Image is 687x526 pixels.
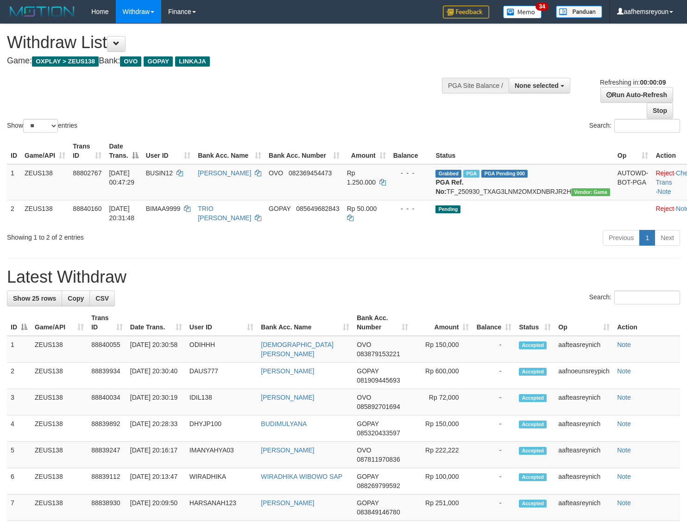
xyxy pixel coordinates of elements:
th: ID: activate to sort column descending [7,309,31,336]
td: [DATE] 20:28:33 [126,415,186,442]
a: Reject [655,205,674,212]
span: GOPAY [357,473,378,480]
td: WIRADHIKA [186,468,257,495]
th: Balance [390,138,432,164]
td: aafteasreynich [555,336,613,363]
a: [PERSON_NAME] [261,446,314,454]
td: ZEUS138 [31,336,88,363]
th: Date Trans.: activate to sort column descending [105,138,142,164]
a: Note [617,367,631,375]
h1: Latest Withdraw [7,268,680,286]
img: MOTION_logo.png [7,5,77,19]
td: Rp 222,222 [412,442,473,468]
div: - - - [393,168,429,178]
td: ZEUS138 [31,495,88,521]
span: GOPAY [357,420,378,427]
td: 88839892 [88,415,126,442]
td: 88840055 [88,336,126,363]
span: 88802767 [73,169,101,177]
span: LINKAJA [175,56,210,67]
span: None selected [515,82,559,89]
td: Rp 600,000 [412,363,473,389]
a: Copy [62,291,90,306]
td: AUTOWD-BOT-PGA [614,164,652,200]
td: ZEUS138 [31,442,88,468]
a: Reject [655,169,674,177]
span: Copy 083849146780 to clipboard [357,508,400,516]
span: Pending [435,205,460,213]
a: [PERSON_NAME] [261,499,314,507]
th: Amount: activate to sort column ascending [412,309,473,336]
span: GOPAY [357,499,378,507]
span: Accepted [519,341,547,349]
span: Copy [68,295,84,302]
th: Bank Acc. Name: activate to sort column ascending [257,309,353,336]
a: TRIO [PERSON_NAME] [198,205,251,222]
td: aafteasreynich [555,442,613,468]
a: Note [617,499,631,507]
span: 34 [536,2,548,11]
td: ODIHHH [186,336,257,363]
td: IMANYAHYA03 [186,442,257,468]
label: Show entries [7,119,77,133]
span: OVO [269,169,283,177]
a: BUDIMULYANA [261,420,307,427]
td: 88839112 [88,468,126,495]
a: Note [617,473,631,480]
td: TF_250930_TXAG3LNM2OMXDNBRJR2H [432,164,613,200]
span: Copy 087811970836 to clipboard [357,456,400,463]
a: Previous [603,230,640,246]
span: Copy 085892701694 to clipboard [357,403,400,410]
td: 5 [7,442,31,468]
span: BUSIN12 [146,169,173,177]
td: - [473,389,515,415]
td: aafteasreynich [555,415,613,442]
img: panduan.png [556,6,602,18]
td: - [473,495,515,521]
td: ZEUS138 [21,164,69,200]
td: [DATE] 20:30:58 [126,336,186,363]
a: Note [617,394,631,401]
span: Rp 50.000 [347,205,377,212]
td: 4 [7,415,31,442]
span: Copy 082369454473 to clipboard [289,169,332,177]
span: GOPAY [357,367,378,375]
a: [DEMOGRAPHIC_DATA][PERSON_NAME] [261,341,334,358]
th: Action [613,309,680,336]
th: ID [7,138,21,164]
th: Game/API: activate to sort column ascending [21,138,69,164]
span: Marked by aafsreyleap [463,170,479,178]
th: Op: activate to sort column ascending [555,309,613,336]
td: [DATE] 20:09:50 [126,495,186,521]
strong: 00:00:09 [640,79,666,86]
span: Accepted [519,368,547,376]
td: 1 [7,164,21,200]
th: Status [432,138,613,164]
td: 1 [7,336,31,363]
td: 6 [7,468,31,495]
td: HARSANAH123 [186,495,257,521]
span: Accepted [519,473,547,481]
span: Copy 085320433597 to clipboard [357,429,400,437]
b: PGA Ref. No: [435,179,463,195]
span: Rp 1.250.000 [347,169,376,186]
th: Bank Acc. Number: activate to sort column ascending [265,138,343,164]
span: PGA Pending [481,170,528,178]
td: ZEUS138 [21,200,69,226]
span: Accepted [519,447,547,455]
label: Search: [589,119,680,133]
td: Rp 251,000 [412,495,473,521]
td: 88839247 [88,442,126,468]
td: 2 [7,363,31,389]
td: [DATE] 20:30:19 [126,389,186,415]
td: 7 [7,495,31,521]
span: Copy 085649682843 to clipboard [296,205,339,212]
td: Rp 150,000 [412,415,473,442]
td: aafteasreynich [555,468,613,495]
td: IDIL138 [186,389,257,415]
td: Rp 150,000 [412,336,473,363]
img: Feedback.jpg [443,6,489,19]
a: WIRADHIKA WIBOWO SAP [261,473,342,480]
td: [DATE] 20:30:40 [126,363,186,389]
th: Amount: activate to sort column ascending [343,138,390,164]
